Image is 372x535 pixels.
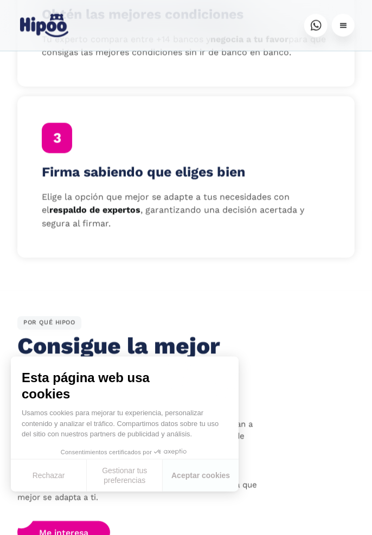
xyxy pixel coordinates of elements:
[42,191,330,231] p: Elige la opción que mejor se adapte a tus necesidades con el , garantizando una decisión acertada...
[17,317,81,331] div: POR QUÉ HIPOO
[17,10,70,42] a: home
[17,334,225,407] h2: Consigue la mejor hipoteca sin ir de banco en banco
[332,14,355,37] div: menu
[42,164,245,181] h4: Firma sabiendo que eliges bien
[49,205,140,215] strong: respaldo de expertos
